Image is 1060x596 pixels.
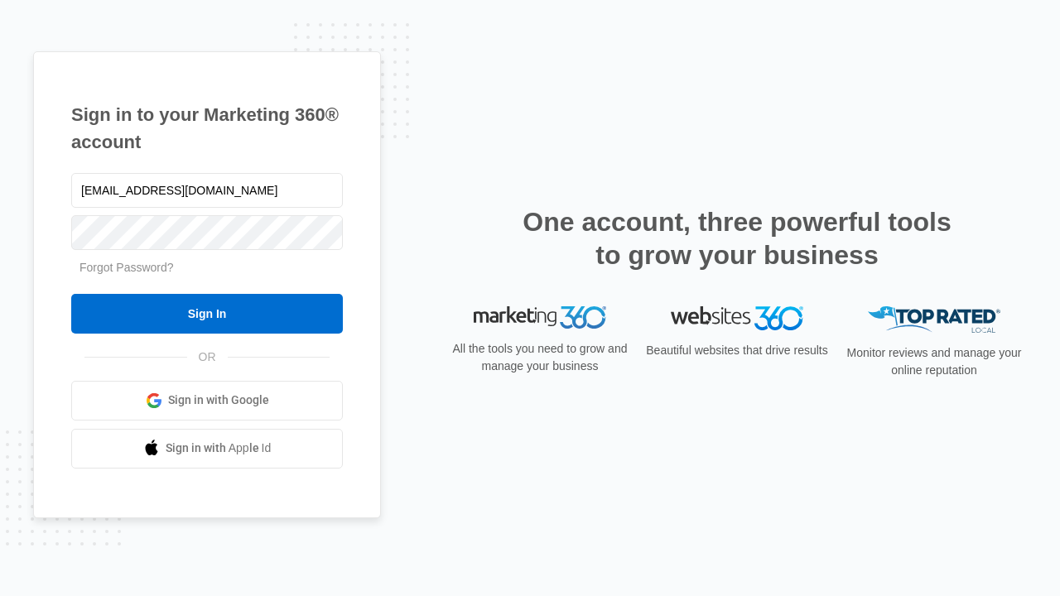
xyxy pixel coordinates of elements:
[71,381,343,421] a: Sign in with Google
[644,342,830,359] p: Beautiful websites that drive results
[841,344,1027,379] p: Monitor reviews and manage your online reputation
[518,205,956,272] h2: One account, three powerful tools to grow your business
[71,429,343,469] a: Sign in with Apple Id
[168,392,269,409] span: Sign in with Google
[71,173,343,208] input: Email
[166,440,272,457] span: Sign in with Apple Id
[447,340,633,375] p: All the tools you need to grow and manage your business
[79,261,174,274] a: Forgot Password?
[71,101,343,156] h1: Sign in to your Marketing 360® account
[187,348,228,366] span: OR
[868,306,1000,334] img: Top Rated Local
[474,306,606,329] img: Marketing 360
[71,294,343,334] input: Sign In
[671,306,803,330] img: Websites 360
